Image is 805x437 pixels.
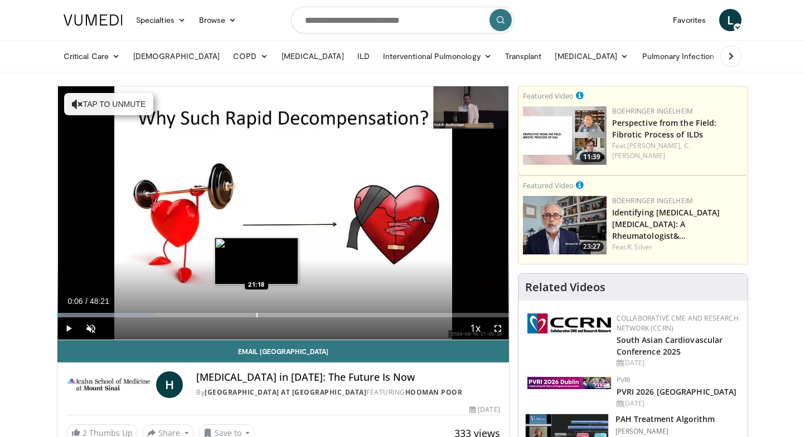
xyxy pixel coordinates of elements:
[617,313,739,333] a: Collaborative CME and Research Network (CCRN)
[64,14,123,26] img: VuMedi Logo
[57,340,509,362] a: Email [GEOGRAPHIC_DATA]
[617,335,723,357] a: South Asian Cardiovascular Conference 2025
[617,358,739,368] div: [DATE]
[80,317,102,340] button: Unmute
[612,141,743,161] div: Feat.
[523,180,574,190] small: Featured Video
[527,377,611,389] img: 33783847-ac93-4ca7-89f8-ccbd48ec16ca.webp.150x105_q85_autocrop_double_scale_upscale_version-0.2.jpg
[612,196,693,205] a: Boehringer Ingelheim
[57,45,127,67] a: Critical Care
[627,141,682,150] a: [PERSON_NAME],
[487,317,509,340] button: Fullscreen
[464,317,487,340] button: Playback Rate
[376,45,498,67] a: Interventional Pulmonology
[525,281,605,294] h4: Related Videos
[580,242,604,252] span: 23:27
[523,91,574,101] small: Featured Video
[617,399,739,409] div: [DATE]
[523,196,607,254] img: dcc7dc38-d620-4042-88f3-56bf6082e623.png.150x105_q85_crop-smart_upscale.png
[57,86,509,340] video-js: Video Player
[291,7,514,33] input: Search topics, interventions
[67,297,83,306] span: 0:06
[523,106,607,165] a: 11:39
[351,45,376,67] a: ILD
[85,297,88,306] span: /
[405,387,463,397] a: Hooman Poor
[612,207,720,241] a: Identifying [MEDICAL_DATA] [MEDICAL_DATA]: A Rheumatologist&…
[617,386,737,397] a: PVRI 2026 [GEOGRAPHIC_DATA]
[548,45,635,67] a: [MEDICAL_DATA]
[469,405,500,415] div: [DATE]
[57,313,509,317] div: Progress Bar
[615,427,715,436] p: [PERSON_NAME]
[192,9,244,31] a: Browse
[612,141,690,160] a: C. [PERSON_NAME]
[215,238,298,284] img: image.jpeg
[129,9,192,31] a: Specialties
[719,9,741,31] a: L
[523,106,607,165] img: 0d260a3c-dea8-4d46-9ffd-2859801fb613.png.150x105_q85_crop-smart_upscale.png
[275,45,351,67] a: [MEDICAL_DATA]
[66,371,152,398] img: Icahn School of Medicine at Mount Sinai
[196,387,500,397] div: By FEATURING
[226,45,274,67] a: COPD
[617,375,631,385] a: PVRI
[498,45,549,67] a: Transplant
[666,9,712,31] a: Favorites
[196,371,500,384] h4: [MEDICAL_DATA] in [DATE]: The Future Is Now
[90,297,109,306] span: 48:21
[156,371,183,398] a: H
[615,414,715,425] h3: PAH Treatment Algorithm
[627,242,652,252] a: R. Silver
[523,196,607,254] a: 23:27
[580,152,604,162] span: 11:39
[636,45,732,67] a: Pulmonary Infection
[612,117,717,140] a: Perspective from the Field: Fibrotic Process of ILDs
[527,313,611,333] img: a04ee3ba-8487-4636-b0fb-5e8d268f3737.png.150x105_q85_autocrop_double_scale_upscale_version-0.2.png
[127,45,226,67] a: [DEMOGRAPHIC_DATA]
[205,387,366,397] a: [GEOGRAPHIC_DATA] at [GEOGRAPHIC_DATA]
[64,93,153,115] button: Tap to unmute
[612,242,743,252] div: Feat.
[57,317,80,340] button: Play
[612,106,693,116] a: Boehringer Ingelheim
